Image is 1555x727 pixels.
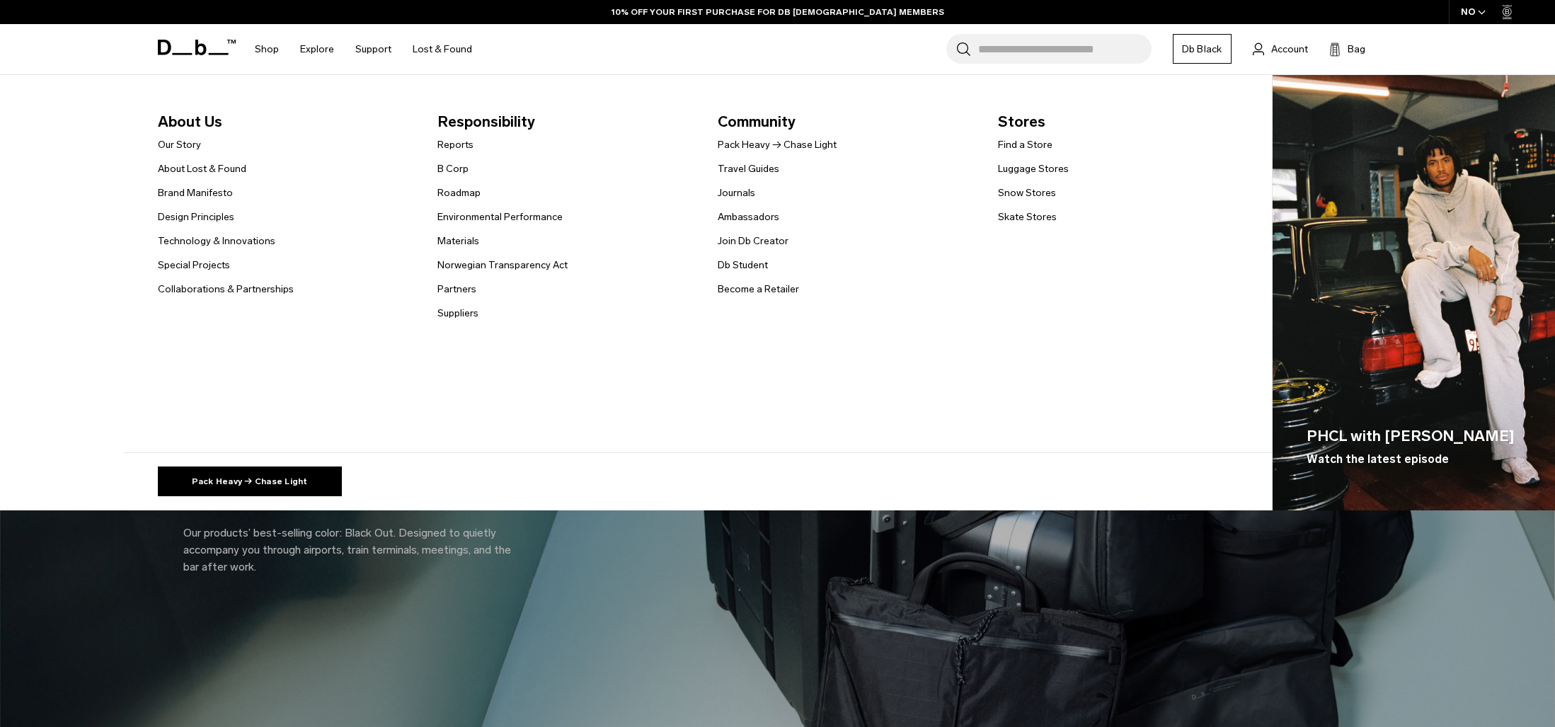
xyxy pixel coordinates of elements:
a: Technology & Innovations [158,234,275,248]
a: Become a Retailer [718,282,799,297]
a: Support [355,24,391,74]
a: Design Principles [158,210,234,224]
span: Watch the latest episode [1307,451,1449,468]
a: Suppliers [437,306,478,321]
a: Pack Heavy → Chase Light [718,137,837,152]
a: Find a Store [998,137,1052,152]
span: Community [718,110,975,133]
a: About Lost & Found [158,161,246,176]
button: Bag [1329,40,1365,57]
span: About Us [158,110,415,133]
a: Materials [437,234,479,248]
a: Explore [300,24,334,74]
a: Account [1253,40,1308,57]
a: Reports [437,137,474,152]
a: Db Student [718,258,768,273]
span: Account [1271,42,1308,57]
a: Luggage Stores [998,161,1069,176]
a: Shop [255,24,279,74]
span: PHCL with [PERSON_NAME] [1307,425,1515,447]
span: Bag [1348,42,1365,57]
a: Ambassadors [718,210,779,224]
a: 10% OFF YOUR FIRST PURCHASE FOR DB [DEMOGRAPHIC_DATA] MEMBERS [612,6,944,18]
a: Partners [437,282,476,297]
a: B Corp [437,161,469,176]
span: Stores [998,110,1256,133]
span: Responsibility [437,110,695,133]
a: Journals [718,185,755,200]
a: Brand Manifesto [158,185,233,200]
a: Collaborations & Partnerships [158,282,294,297]
img: Db [1273,75,1555,510]
a: Special Projects [158,258,230,273]
a: Lost & Found [413,24,472,74]
a: Skate Stores [998,210,1057,224]
a: PHCL with [PERSON_NAME] Watch the latest episode Db [1273,75,1555,510]
a: Travel Guides [718,161,779,176]
a: Our Story [158,137,201,152]
a: Join Db Creator [718,234,788,248]
a: Snow Stores [998,185,1056,200]
a: Db Black [1173,34,1232,64]
a: Norwegian Transparency Act [437,258,568,273]
a: Pack Heavy → Chase Light [158,466,342,496]
nav: Main Navigation [244,24,483,74]
a: Environmental Performance [437,210,563,224]
a: Roadmap [437,185,481,200]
